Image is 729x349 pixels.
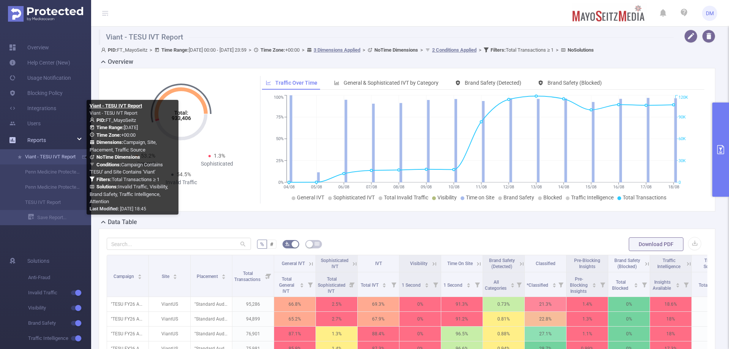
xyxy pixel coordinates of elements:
i: Filter menu [597,272,608,297]
div: Sort [382,282,387,286]
span: Total Transactions ≥ 1 [491,47,554,53]
span: Pre-Blocking Insights [570,276,588,294]
div: Sort [221,273,226,278]
a: Blocking Policy [9,85,63,101]
div: Sort [675,282,680,286]
p: 0% [608,297,650,311]
tspan: 30K [679,158,686,163]
u: 3 Dimensions Applied [314,47,360,53]
p: 1.3% [316,327,357,341]
p: ViantUS [149,327,190,341]
p: 21.3% [525,297,566,311]
div: Sort [466,282,471,286]
b: No Time Dimensions [96,154,140,160]
span: 1.3% [214,153,225,159]
span: Total Blocked [612,280,630,291]
span: DM [706,6,714,21]
a: Usage Notification [9,70,71,85]
span: 54.5% [177,171,191,177]
i: icon: caret-up [138,273,142,275]
span: Traffic Over Time [275,80,317,86]
span: > [147,47,155,53]
i: icon: caret-down [222,276,226,278]
p: 2.5% [316,297,357,311]
p: 1.4% [566,297,608,311]
h2: Data Table [108,218,137,227]
a: Save Report... [28,210,91,225]
span: Brand Safety [28,316,91,331]
i: icon: caret-down [634,284,638,287]
span: > [418,47,425,53]
i: icon: caret-down [592,284,596,287]
span: % [260,241,264,247]
tspan: Total: [174,110,188,116]
p: 27.1% [525,327,566,341]
tspan: 13/08 [530,185,541,190]
i: Filter menu [388,272,399,297]
i: icon: caret-up [552,282,556,284]
tspan: 12/08 [503,185,514,190]
div: Sort [634,282,638,286]
p: "TESU FY26 ANNUAL CAMPAIGN" [286139] [107,312,148,326]
tspan: 0 [679,180,681,185]
div: Sort [592,282,596,286]
span: Viant - TESU IVT Report [90,111,137,116]
i: icon: caret-down [424,284,429,287]
p: 2.7% [316,312,357,326]
a: Overview [9,40,49,55]
a: Users [9,116,41,131]
p: 91.3% [441,297,483,311]
tspan: 50% [276,137,284,142]
b: Viant - TESU IVT Report [90,103,142,109]
b: Solutions : [96,184,118,190]
tspan: 60K [679,137,686,142]
span: FT_MayoSeitz [DATE] +00:00 [90,117,168,205]
span: Brand Safety (Blocked) [614,258,640,269]
i: Filter menu [305,272,316,297]
i: icon: caret-down [466,284,470,287]
b: Time Zone: [96,132,121,138]
p: "Standard Audio_Thomas [GEOGRAPHIC_DATA] FY26 ANNUAL CAMPAIGN_multi-market_NJ_Adult Learners_Cont... [191,327,232,341]
div: Sophisticated [181,160,252,168]
span: General IVT [297,194,324,201]
p: 1.3% [566,312,608,326]
b: Dimensions : [96,139,123,145]
span: Traffic Intelligence [571,194,614,201]
div: Invalid Traffic [145,178,217,186]
input: Search... [107,238,251,250]
b: PID: [108,47,117,53]
tspan: 09/08 [421,185,432,190]
span: > [300,47,307,53]
h2: Overview [108,57,133,66]
span: General IVT [282,261,305,266]
span: Total IVT [361,283,380,288]
span: Traffic Intelligence [657,258,680,269]
span: Time On Site [447,261,473,266]
tspan: 05/08 [311,185,322,190]
tspan: 933,406 [172,115,191,121]
span: General & Sophisticated IVT by Category [344,80,439,86]
span: Invalid Traffic [28,285,91,300]
span: Visibility [28,300,91,316]
i: icon: caret-down [382,284,387,287]
p: 18.6% [650,297,691,311]
span: Campaign Contains 'TESU' and Site Contains 'Viant' [90,162,163,175]
a: Integrations [9,101,56,116]
p: "TESU FY26 ANNUAL CAMPAIGN" [286139] [107,327,148,341]
p: "Standard Audio_Thomas [GEOGRAPHIC_DATA] FY26 ANNUAL CAMPAIGN_multi-market_NJ_College Grads_Conte... [191,297,232,311]
i: icon: caret-up [466,282,470,284]
div: Sort [424,282,429,286]
p: 18% [650,327,691,341]
i: icon: caret-up [173,273,177,275]
tspan: 10/08 [448,185,459,190]
p: 1.1% [566,327,608,341]
i: Filter menu [347,272,357,297]
span: Reports [27,137,46,143]
span: Sophisticated IVT [321,258,349,269]
p: 0% [399,312,441,326]
span: Total Invalid Traffic [384,194,428,201]
tspan: 04/08 [283,185,294,190]
div: Sort [510,282,515,286]
p: 87.1% [274,327,316,341]
span: > [246,47,254,53]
